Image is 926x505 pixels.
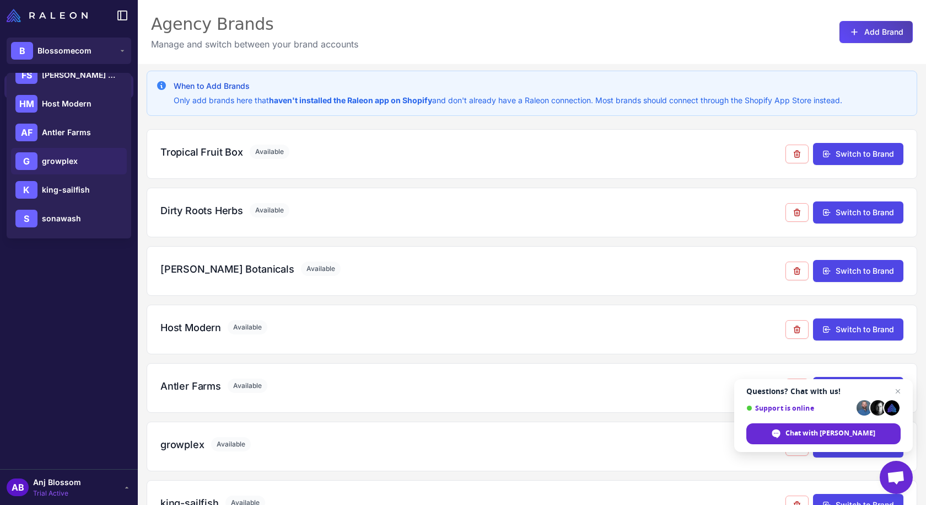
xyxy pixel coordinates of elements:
a: Raleon Logo [7,9,92,22]
button: Remove from agency [785,262,809,280]
button: Switch to Brand [813,377,903,399]
strong: haven't installed the Raleon app on Shopify [269,95,432,105]
span: Available [250,203,289,217]
button: Remove from agency [785,379,809,397]
span: Available [211,437,251,451]
span: Available [301,262,341,276]
div: Agency Brands [151,13,358,35]
span: Available [228,320,267,334]
button: Remove from agency [785,203,809,222]
span: Chat with [PERSON_NAME] [785,428,875,438]
button: Remove from agency [785,145,809,163]
a: Manage Brands [4,75,133,98]
h3: When to Add Brands [174,80,842,92]
span: king-sailfish [42,184,90,196]
span: Available [250,145,289,159]
div: AB [7,479,29,496]
div: K [15,181,37,199]
h3: Host Modern [160,320,221,335]
button: Switch to Brand [813,143,903,165]
p: Manage and switch between your brand accounts [151,38,358,51]
a: User Management [4,103,133,126]
button: Remove from agency [785,320,809,339]
span: growplex [42,155,78,167]
span: Support is online [746,404,853,412]
span: Blossomecom [37,45,91,57]
div: FS [15,66,37,84]
button: Switch to Brand [813,201,903,224]
h3: Dirty Roots Herbs [160,203,243,218]
button: Switch to Brand [813,318,903,341]
button: Switch to Brand [813,260,903,282]
div: S [15,210,37,227]
h3: [PERSON_NAME] Botanicals [160,262,294,277]
img: Raleon Logo [7,9,88,22]
button: Add Brand [839,21,913,43]
span: sonawash [42,212,81,225]
span: Close chat [891,385,905,398]
span: [PERSON_NAME] Botanicals [42,69,119,81]
span: Available [228,379,267,393]
div: Open chat [880,461,913,494]
div: B [11,42,33,60]
span: Anj Blossom [33,476,81,488]
div: HM [15,95,37,113]
span: Trial Active [33,488,81,498]
div: AF [15,124,37,141]
span: Host Modern [42,98,91,110]
h3: Tropical Fruit Box [160,145,243,160]
h3: Antler Farms [160,379,221,394]
p: Only add brands here that and don't already have a Raleon connection. Most brands should connect ... [174,94,842,107]
span: Antler Farms [42,126,91,139]
span: Questions? Chat with us! [746,387,901,396]
button: BBlossomecom [7,38,131,64]
div: G [15,152,37,170]
div: Chat with Raleon [746,423,901,444]
h3: growplex [160,437,204,452]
